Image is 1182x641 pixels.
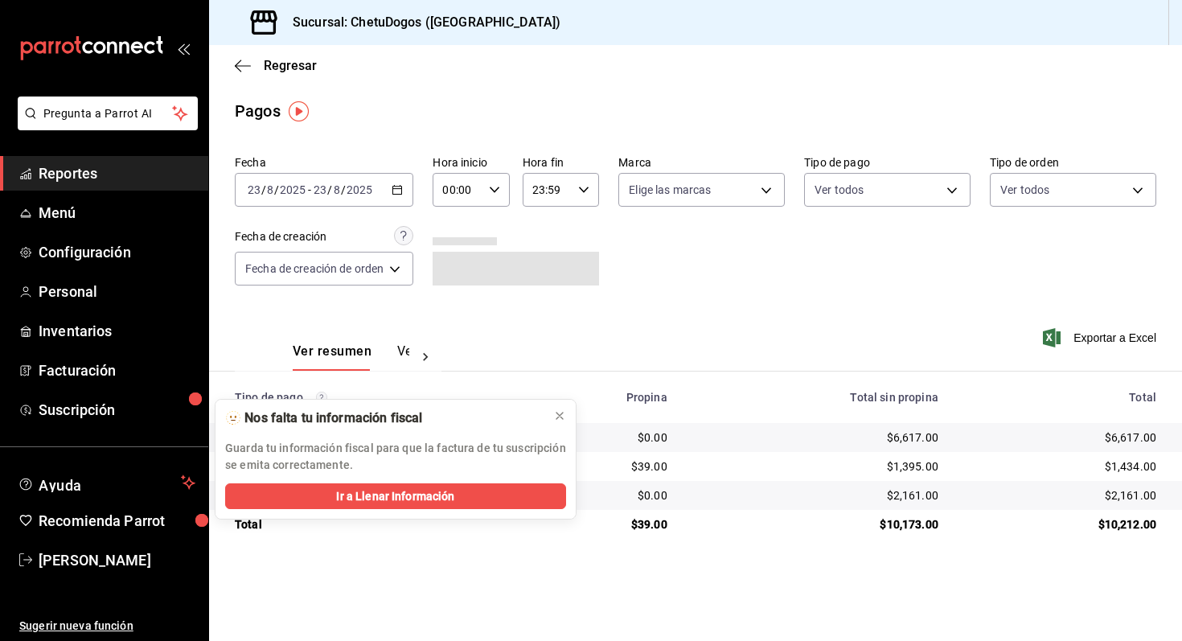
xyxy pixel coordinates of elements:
[279,183,306,196] input: ----
[235,228,326,245] div: Fecha de creación
[523,157,599,168] label: Hora fin
[266,183,274,196] input: --
[534,487,667,503] div: $0.00
[341,183,346,196] span: /
[245,261,384,277] span: Fecha de creación de orden
[39,399,195,421] span: Suscripción
[804,157,971,168] label: Tipo de pago
[39,320,195,342] span: Inventarios
[225,409,540,427] div: 🫥 Nos falta tu información fiscal
[235,99,281,123] div: Pagos
[39,549,195,571] span: [PERSON_NAME]
[534,516,667,532] div: $39.00
[39,241,195,263] span: Configuración
[235,157,413,168] label: Fecha
[327,183,332,196] span: /
[534,391,667,404] div: Propina
[693,487,938,503] div: $2,161.00
[39,281,195,302] span: Personal
[293,343,409,371] div: navigation tabs
[39,202,195,224] span: Menú
[280,13,560,32] h3: Sucursal: ChetuDogos ([GEOGRAPHIC_DATA])
[346,183,373,196] input: ----
[18,97,198,130] button: Pregunta a Parrot AI
[261,183,266,196] span: /
[274,183,279,196] span: /
[235,391,508,404] div: Tipo de pago
[534,429,667,446] div: $0.00
[39,473,174,492] span: Ayuda
[225,440,566,474] p: Guarda tu información fiscal para que la factura de tu suscripción se emita correctamente.
[964,391,1156,404] div: Total
[43,105,173,122] span: Pregunta a Parrot AI
[693,458,938,475] div: $1,395.00
[19,618,195,635] span: Sugerir nueva función
[964,429,1156,446] div: $6,617.00
[693,429,938,446] div: $6,617.00
[1000,182,1049,198] span: Ver todos
[815,182,864,198] span: Ver todos
[693,391,938,404] div: Total sin propina
[990,157,1156,168] label: Tipo de orden
[313,183,327,196] input: --
[397,343,458,371] button: Ver pagos
[293,343,371,371] button: Ver resumen
[964,458,1156,475] div: $1,434.00
[333,183,341,196] input: --
[39,162,195,184] span: Reportes
[618,157,785,168] label: Marca
[433,157,509,168] label: Hora inicio
[235,516,508,532] div: Total
[964,487,1156,503] div: $2,161.00
[39,360,195,381] span: Facturación
[264,58,317,73] span: Regresar
[11,117,198,134] a: Pregunta a Parrot AI
[693,516,938,532] div: $10,173.00
[308,183,311,196] span: -
[336,488,454,505] span: Ir a Llenar Información
[964,516,1156,532] div: $10,212.00
[1046,328,1156,347] button: Exportar a Excel
[247,183,261,196] input: --
[235,58,317,73] button: Regresar
[39,510,195,532] span: Recomienda Parrot
[629,182,711,198] span: Elige las marcas
[316,392,327,403] svg: Los pagos realizados con Pay y otras terminales son montos brutos.
[177,42,190,55] button: open_drawer_menu
[534,458,667,475] div: $39.00
[289,101,309,121] img: Tooltip marker
[225,483,566,509] button: Ir a Llenar Información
